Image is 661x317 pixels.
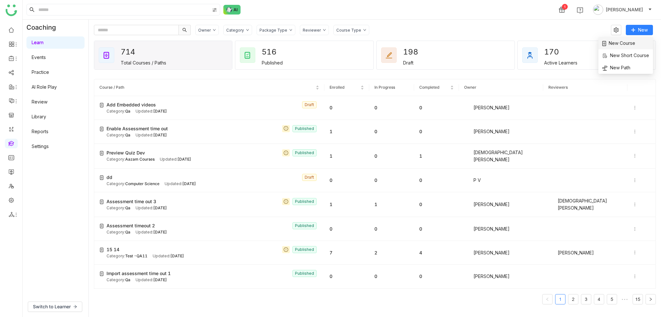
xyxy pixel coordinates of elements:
img: 684a9b06de261c4b36a3cf65 [464,152,472,160]
td: 0 [324,217,369,241]
nz-tag: Draft [302,174,317,181]
td: 0 [324,96,369,120]
td: 0 [414,192,459,217]
button: Previous Page [542,294,553,304]
nz-tag: Published [292,149,317,156]
a: 2 [568,294,578,304]
td: 0 [369,169,414,193]
td: 2 [369,241,414,265]
div: Category: [107,108,130,114]
span: ••• [620,294,630,304]
span: Enable Assessment time out [107,125,168,132]
div: 516 [262,45,285,59]
div: 714 [121,45,144,59]
li: 5 [607,294,617,304]
td: 0 [414,96,459,120]
img: 684a9aedde261c4b36a3ced9 [464,272,472,280]
li: 4 [594,294,604,304]
span: Import assessment time out 1 [107,270,171,277]
div: Category: [107,205,130,211]
button: New [626,25,653,35]
a: Settings [32,144,49,149]
img: active_learners.svg [526,51,534,59]
span: [DATE] [153,133,167,137]
span: [DATE] [170,253,184,258]
div: Updated: [160,156,191,163]
span: [DATE] [153,277,167,282]
div: Coaching [23,20,66,35]
div: Category: [107,156,155,163]
div: [PERSON_NAME] [464,225,538,233]
img: create-new-course.svg [99,272,104,276]
td: 0 [369,120,414,144]
span: [DATE] [153,109,167,114]
span: Qa [125,230,130,234]
td: 0 [414,265,459,289]
div: [DEMOGRAPHIC_DATA][PERSON_NAME] [548,197,622,212]
span: [DATE] [153,230,167,234]
div: Reviewer [303,28,321,33]
span: Completed [419,85,439,90]
td: 1 [324,120,369,144]
a: Library [32,114,46,119]
span: Enrolled [330,85,344,90]
a: Review [32,99,47,104]
img: logo [5,5,17,16]
div: [PERSON_NAME] [464,249,538,257]
div: Updated: [136,108,167,114]
div: [PERSON_NAME] [464,272,538,280]
div: Package Type [259,28,287,33]
div: Updated: [165,181,196,187]
a: 4 [594,294,604,304]
td: 0 [414,120,459,144]
button: Switch to Learner [28,302,82,312]
td: 1 [324,289,369,312]
a: 15 [633,294,643,304]
td: 1 [324,144,369,169]
span: Owner [464,85,476,90]
div: P V [464,176,538,184]
img: create-new-course.svg [99,175,104,180]
nz-tag: Published [292,246,317,253]
td: 0 [324,265,369,289]
td: 1 [414,144,459,169]
nz-tag: Published [292,270,317,277]
td: 1 [324,192,369,217]
img: create-new-course.svg [99,224,104,228]
img: 684a9aedde261c4b36a3ced9 [464,225,472,233]
img: 684a9b06de261c4b36a3cf65 [548,201,556,208]
td: 0 [414,289,459,312]
span: 15 14 [107,246,119,253]
div: Published [262,60,283,65]
li: 3 [581,294,591,304]
span: [PERSON_NAME] [606,6,643,13]
li: 15 [633,294,643,304]
span: dd [107,174,112,181]
li: 1 [555,294,565,304]
a: Reports [32,129,48,134]
span: Preview Quiz Dev [107,149,145,156]
td: 7 [324,241,369,265]
td: 0 [414,169,459,193]
td: 0 [369,217,414,241]
td: 0 [369,144,414,169]
span: Qa [125,133,130,137]
span: Course / Path [99,85,124,90]
td: 0 [369,265,414,289]
li: 2 [568,294,578,304]
div: Draft [403,60,413,65]
img: ask-buddy-normal.svg [223,5,241,15]
a: 5 [607,294,617,304]
nz-tag: Published [292,222,317,229]
nz-tag: Draft [302,101,317,108]
img: create-new-course.svg [602,41,606,46]
span: Qa [125,277,130,282]
td: 0 [369,96,414,120]
img: 684a9aedde261c4b36a3ced9 [464,201,472,208]
a: Learn [32,40,44,45]
td: 1 [369,289,414,312]
span: Computer Science [125,181,159,186]
div: Updated: [136,277,167,283]
span: Qa [125,205,130,210]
